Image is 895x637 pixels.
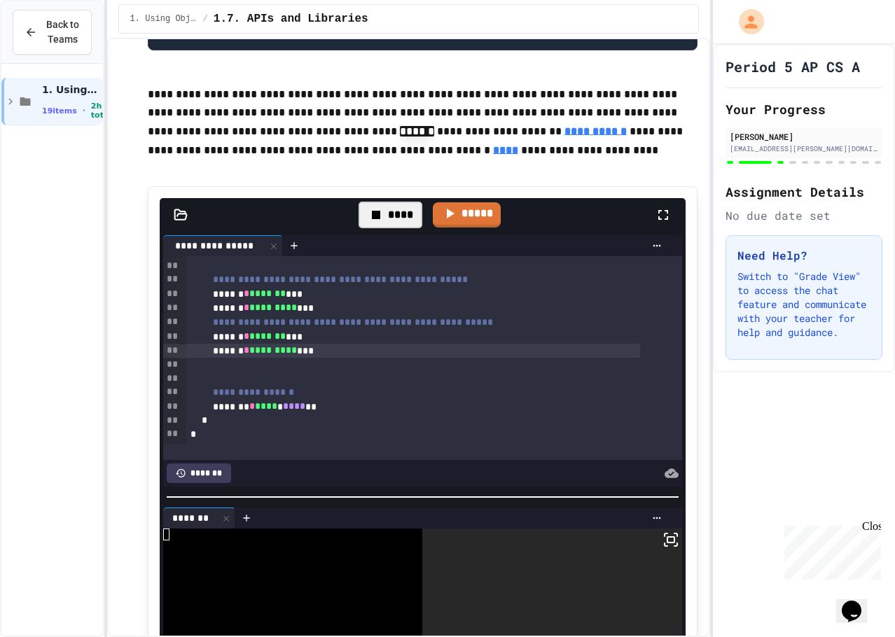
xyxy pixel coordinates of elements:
[42,83,100,96] span: 1. Using Objects and Methods
[724,6,768,38] div: My Account
[91,101,111,120] span: 2h total
[730,143,878,154] div: [EMAIL_ADDRESS][PERSON_NAME][DOMAIN_NAME]
[203,13,208,24] span: /
[46,17,80,47] span: Back to Teams
[737,269,870,339] p: Switch to "Grade View" to access the chat feature and communicate with your teacher for help and ...
[726,207,882,224] div: No due date set
[6,6,97,89] div: Chat with us now!Close
[730,130,878,143] div: [PERSON_NAME]
[836,581,881,623] iframe: chat widget
[726,182,882,202] h2: Assignment Details
[726,57,860,76] h1: Period 5 AP CS A
[214,10,368,27] span: 1.7. APIs and Libraries
[13,10,92,55] button: Back to Teams
[83,105,85,116] span: •
[42,106,77,115] span: 19 items
[737,247,870,264] h3: Need Help?
[130,13,197,24] span: 1. Using Objects and Methods
[726,99,882,119] h2: Your Progress
[779,520,881,580] iframe: chat widget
